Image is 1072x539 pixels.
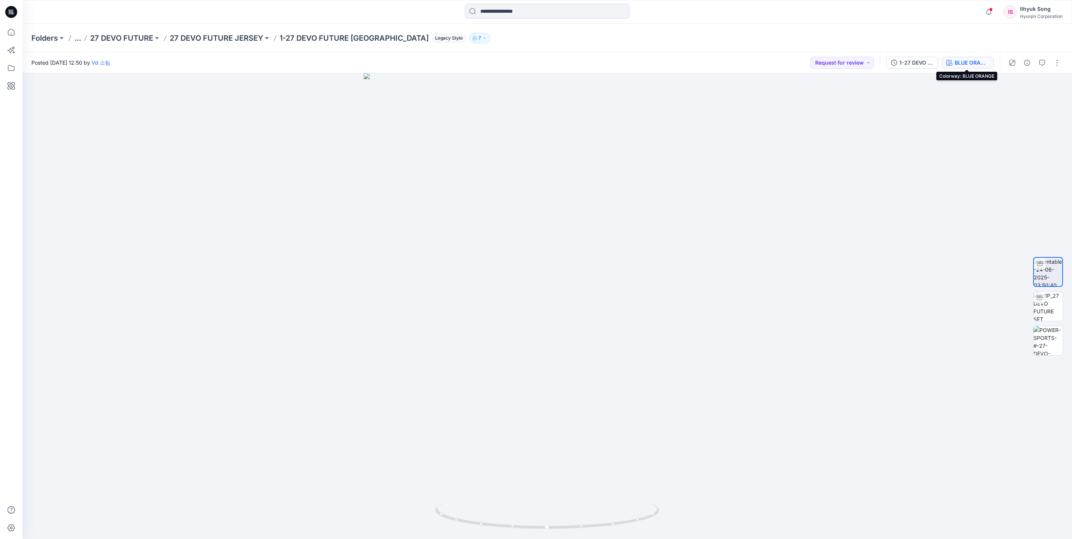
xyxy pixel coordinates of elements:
[280,33,429,43] p: 1-27 DEVO FUTURE [GEOGRAPHIC_DATA]
[1034,258,1062,286] img: turntable-24-06-2025-03:50:40
[170,33,263,43] a: 27 DEVO FUTURE JERSEY
[1004,5,1017,19] div: IS
[469,33,490,43] button: 7
[1021,57,1033,69] button: Details
[955,59,989,67] div: BLUE ORANGE
[1020,4,1063,13] div: Ilhyuk Song
[478,34,481,42] p: 7
[92,59,110,66] a: Vd 소팀
[886,57,939,69] button: 1-27 DEVO FUTURE [GEOGRAPHIC_DATA]
[1034,326,1063,355] img: POWER-SPORTS-#-27-DEVO-FUTURE-JERSEY-(XS-3XL)-LAYOUT-25.06.09
[31,33,58,43] a: Folders
[31,59,110,66] span: Posted [DATE] 12:50 by
[1034,292,1063,321] img: 1J1P_27 DEVO FUTURE SET
[432,34,466,43] span: Legacy Style
[90,33,153,43] a: 27 DEVO FUTURE
[1020,13,1063,19] div: Hyunjin Corporation
[899,59,934,67] div: 1-27 DEVO FUTURE [GEOGRAPHIC_DATA]
[429,33,466,43] button: Legacy Style
[74,33,81,43] button: ...
[942,57,994,69] button: BLUE ORANGE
